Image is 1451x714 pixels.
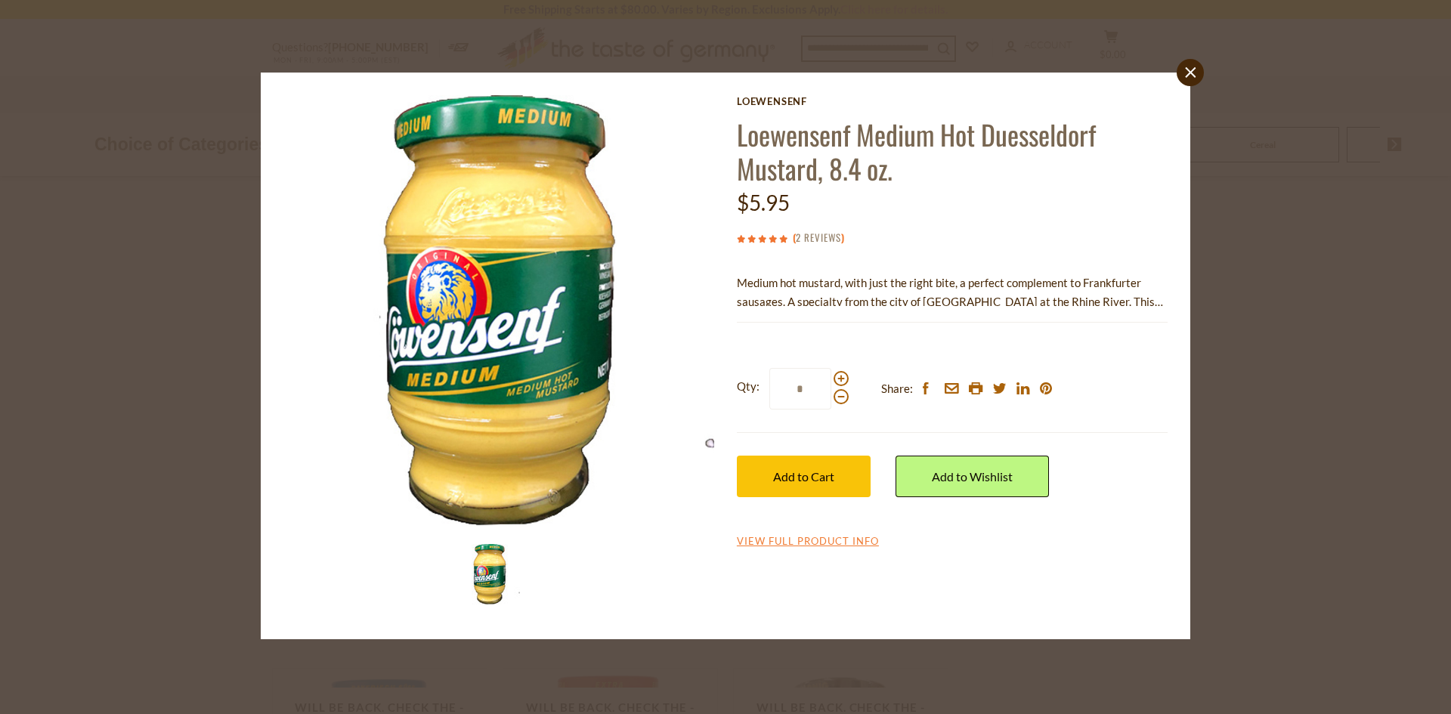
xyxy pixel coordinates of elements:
a: 2 Reviews [796,230,841,246]
img: Lowensenf Medium Mustard [459,544,520,604]
span: Add to Cart [773,469,834,484]
a: View Full Product Info [737,535,879,549]
a: Loewensenf [737,95,1168,107]
a: Add to Wishlist [896,456,1049,497]
input: Qty: [769,368,831,410]
button: Add to Cart [737,456,871,497]
span: Share: [881,379,913,398]
strong: Qty: [737,377,760,396]
img: Lowensenf Medium Mustard [283,95,715,527]
a: Loewensenf Medium Hot Duesseldorf Mustard, 8.4 oz. [737,114,1096,188]
span: ( ) [793,230,844,245]
p: Medium hot mustard, with just the right bite, a perfect complement to Frankfurter sausages. A spe... [737,274,1168,311]
span: $5.95 [737,190,790,215]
